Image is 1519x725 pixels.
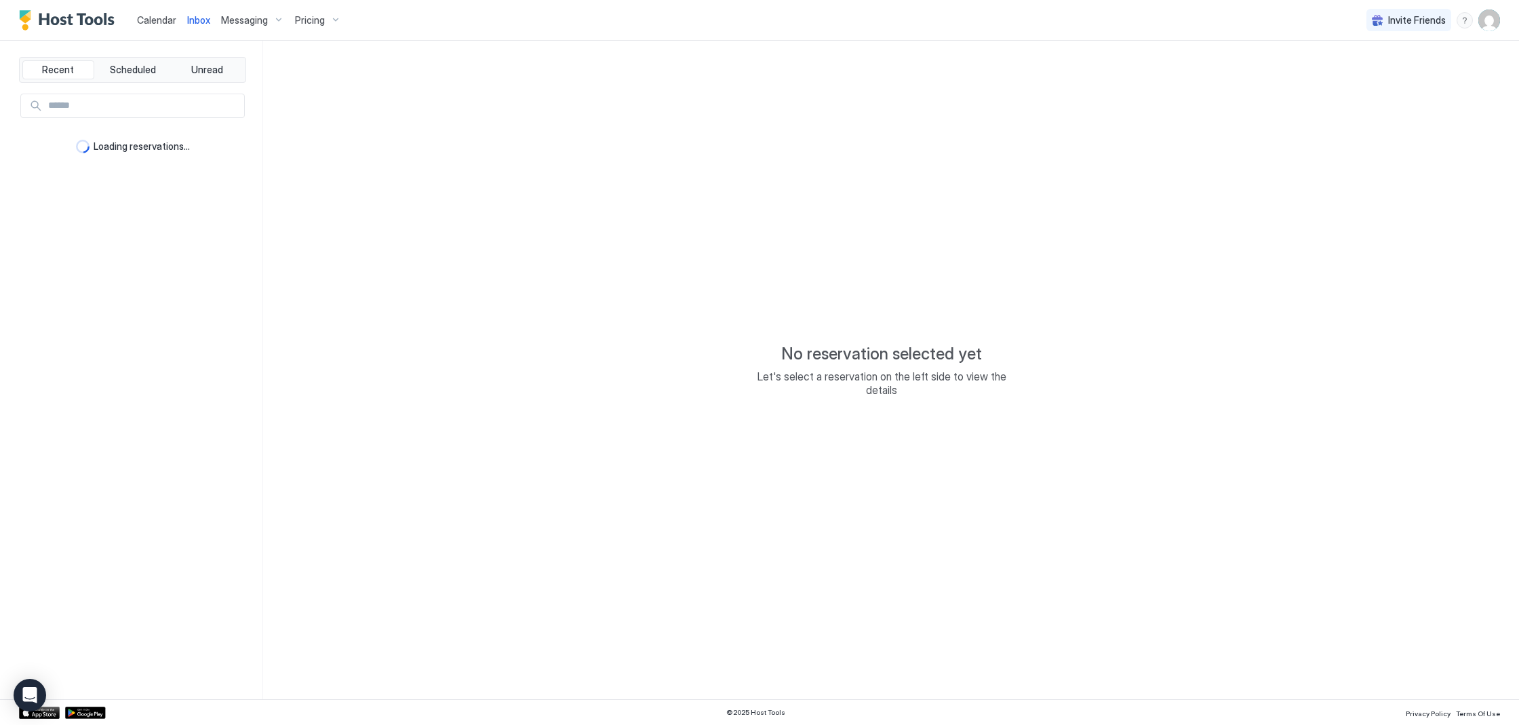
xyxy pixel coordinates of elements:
[19,707,60,719] a: App Store
[1388,14,1446,26] span: Invite Friends
[1456,709,1500,718] span: Terms Of Use
[94,140,190,153] span: Loading reservations...
[43,94,244,117] input: Input Field
[137,13,176,27] a: Calendar
[1406,705,1451,720] a: Privacy Policy
[746,370,1017,397] span: Let's select a reservation on the left side to view the details
[1478,9,1500,31] div: User profile
[1457,12,1473,28] div: menu
[137,14,176,26] span: Calendar
[171,60,243,79] button: Unread
[187,13,210,27] a: Inbox
[726,708,785,717] span: © 2025 Host Tools
[110,64,156,76] span: Scheduled
[42,64,74,76] span: Recent
[1456,705,1500,720] a: Terms Of Use
[14,679,46,711] div: Open Intercom Messenger
[76,140,90,153] div: loading
[295,14,325,26] span: Pricing
[22,60,94,79] button: Recent
[97,60,169,79] button: Scheduled
[65,707,106,719] a: Google Play Store
[19,10,121,31] a: Host Tools Logo
[781,344,982,364] span: No reservation selected yet
[19,57,246,83] div: tab-group
[221,14,268,26] span: Messaging
[191,64,223,76] span: Unread
[187,14,210,26] span: Inbox
[1406,709,1451,718] span: Privacy Policy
